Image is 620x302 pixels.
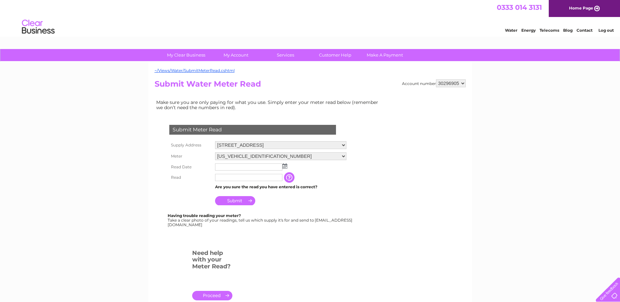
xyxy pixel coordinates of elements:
[209,49,263,61] a: My Account
[540,28,559,33] a: Telecoms
[192,248,232,273] h3: Need help with your Meter Read?
[598,28,614,33] a: Log out
[168,140,213,151] th: Supply Address
[168,151,213,162] th: Meter
[215,196,255,205] input: Submit
[213,183,348,191] td: Are you sure the read you have entered is correct?
[169,125,336,135] div: Submit Meter Read
[192,291,232,300] a: .
[155,79,466,92] h2: Submit Water Meter Read
[168,213,353,227] div: Take a clear photo of your readings, tell us which supply it's for and send to [EMAIL_ADDRESS][DO...
[358,49,412,61] a: Make A Payment
[577,28,593,33] a: Contact
[497,3,542,11] a: 0333 014 3131
[402,79,466,87] div: Account number
[156,4,465,32] div: Clear Business is a trading name of Verastar Limited (registered in [GEOGRAPHIC_DATA] No. 3667643...
[168,162,213,172] th: Read Date
[505,28,517,33] a: Water
[563,28,573,33] a: Blog
[168,213,241,218] b: Having trouble reading your meter?
[159,49,213,61] a: My Clear Business
[22,17,55,37] img: logo.png
[155,68,235,73] a: ~/Views/Water/SubmitMeterRead.cshtml
[521,28,536,33] a: Energy
[282,163,287,169] img: ...
[168,172,213,183] th: Read
[155,98,383,112] td: Make sure you are only paying for what you use. Simply enter your meter read below (remember we d...
[259,49,312,61] a: Services
[308,49,362,61] a: Customer Help
[284,172,296,183] input: Information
